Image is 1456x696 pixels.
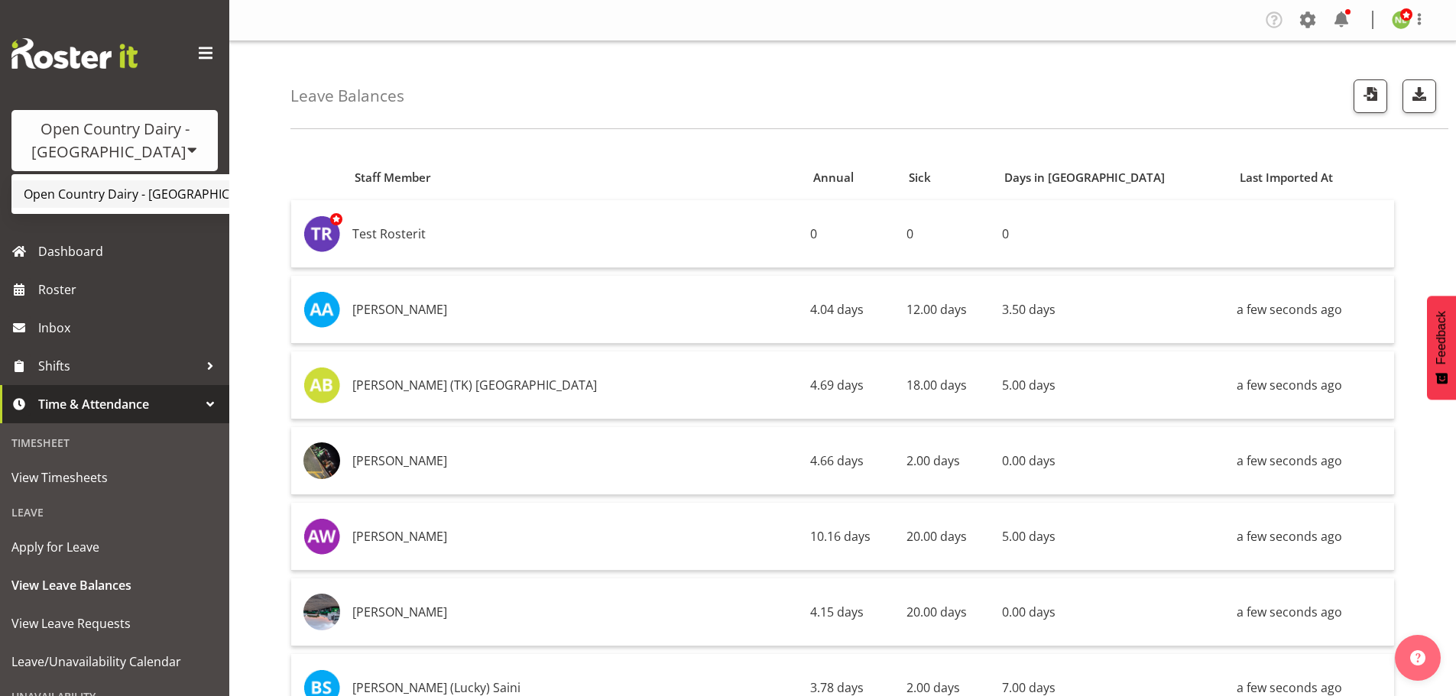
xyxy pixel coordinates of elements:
[38,316,222,339] span: Inbox
[1002,377,1056,393] span: 5.00 days
[4,643,225,681] a: Leave/Unavailability Calendar
[1002,528,1056,545] span: 5.00 days
[27,118,203,163] div: Open Country Dairy - [GEOGRAPHIC_DATA]
[810,452,864,469] span: 4.66 days
[906,679,960,696] span: 2.00 days
[38,278,222,301] span: Roster
[1002,679,1056,696] span: 7.00 days
[290,87,404,105] h4: Leave Balances
[810,225,817,242] span: 0
[38,354,199,377] span: Shifts
[303,518,340,555] img: andy-webb8163.jpg
[1002,225,1009,242] span: 0
[11,612,218,635] span: View Leave Requests
[4,458,225,497] a: View Timesheets
[303,367,340,403] img: alan-bedford8161.jpg
[355,169,431,186] span: Staff Member
[11,650,218,673] span: Leave/Unavailability Calendar
[1410,650,1425,665] img: help-xxl-2.png
[38,240,222,263] span: Dashboard
[906,225,913,242] span: 0
[346,427,804,495] td: [PERSON_NAME]
[1237,301,1342,318] span: a few seconds ago
[11,180,306,208] a: Open Country Dairy - [GEOGRAPHIC_DATA]
[810,301,864,318] span: 4.04 days
[1002,452,1056,469] span: 0.00 days
[810,528,871,545] span: 10.16 days
[1402,79,1436,113] button: Download Leave Balances
[1237,604,1342,620] span: a few seconds ago
[1354,79,1387,113] button: Import Leave Balances
[303,291,340,328] img: abhilash-antony8160.jpg
[813,169,854,186] span: Annual
[909,169,931,186] span: Sick
[346,200,804,268] td: Test Rosterit
[346,351,804,419] td: [PERSON_NAME] (TK) [GEOGRAPHIC_DATA]
[810,377,864,393] span: 4.69 days
[346,578,804,646] td: [PERSON_NAME]
[11,38,138,69] img: Rosterit website logo
[1237,679,1342,696] span: a few seconds ago
[11,574,218,597] span: View Leave Balances
[38,393,199,416] span: Time & Attendance
[4,604,225,643] a: View Leave Requests
[1237,528,1342,545] span: a few seconds ago
[4,566,225,604] a: View Leave Balances
[810,604,864,620] span: 4.15 days
[1002,301,1056,318] span: 3.50 days
[1435,311,1448,364] span: Feedback
[1240,169,1333,186] span: Last Imported At
[1237,377,1342,393] span: a few seconds ago
[1392,11,1410,29] img: nicole-lloyd7454.jpg
[1427,296,1456,400] button: Feedback - Show survey
[810,679,864,696] span: 3.78 days
[906,528,967,545] span: 20.00 days
[4,427,225,458] div: Timesheet
[303,442,340,479] img: amrik-singh03ac6be936c81c43ac146ad11541ec6c.png
[4,497,225,528] div: Leave
[303,594,340,630] img: barry-morgan1fcdc3dbfdd87109e0eae247047b2e04.png
[906,452,960,469] span: 2.00 days
[906,301,967,318] span: 12.00 days
[346,276,804,344] td: [PERSON_NAME]
[4,528,225,566] a: Apply for Leave
[1004,169,1165,186] span: Days in [GEOGRAPHIC_DATA]
[906,604,967,620] span: 20.00 days
[346,503,804,571] td: [PERSON_NAME]
[11,536,218,558] span: Apply for Leave
[906,377,967,393] span: 18.00 days
[1002,604,1056,620] span: 0.00 days
[303,215,340,252] img: test-rosterit7563.jpg
[11,466,218,489] span: View Timesheets
[1237,452,1342,469] span: a few seconds ago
